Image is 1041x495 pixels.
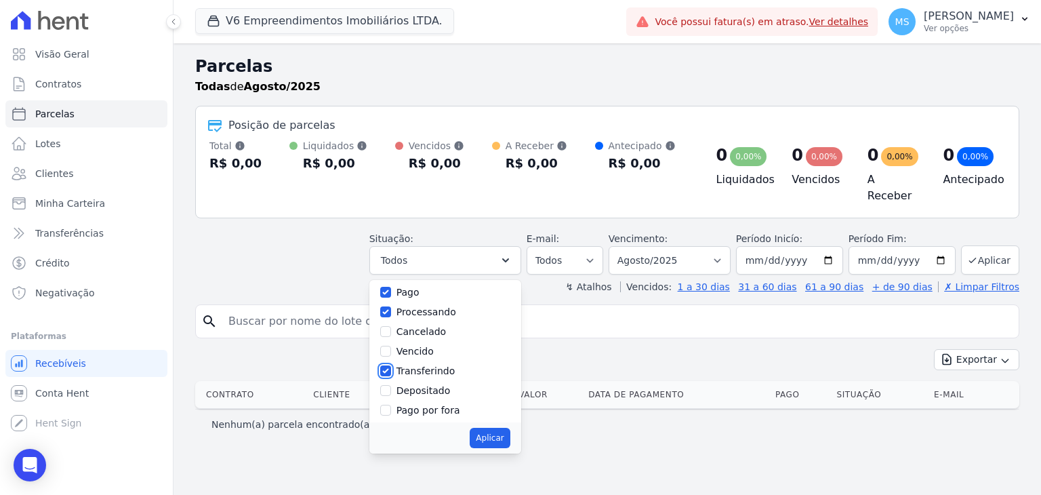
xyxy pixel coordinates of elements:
[506,153,567,174] div: R$ 0,00
[934,349,1019,370] button: Exportar
[928,381,1000,408] th: E-mail
[872,281,933,292] a: + de 90 dias
[303,139,368,153] div: Liquidados
[805,281,863,292] a: 61 a 90 dias
[867,144,879,166] div: 0
[5,160,167,187] a: Clientes
[849,232,956,246] label: Período Fim:
[506,139,567,153] div: A Receber
[409,153,464,174] div: R$ 0,00
[609,139,676,153] div: Antecipado
[396,287,420,298] label: Pago
[609,153,676,174] div: R$ 0,00
[396,306,456,317] label: Processando
[195,79,321,95] p: de
[5,130,167,157] a: Lotes
[381,252,407,269] span: Todos
[35,107,75,121] span: Parcelas
[201,313,218,330] i: search
[195,8,454,34] button: V6 Empreendimentos Imobiliários LTDA.
[35,256,70,270] span: Crédito
[738,281,796,292] a: 31 a 60 dias
[620,281,672,292] label: Vencidos:
[369,233,413,244] label: Situação:
[716,144,728,166] div: 0
[35,77,81,91] span: Contratos
[5,220,167,247] a: Transferências
[369,246,521,275] button: Todos
[878,3,1041,41] button: MS [PERSON_NAME] Ver opções
[924,9,1014,23] p: [PERSON_NAME]
[35,286,95,300] span: Negativação
[655,15,868,29] span: Você possui fatura(s) em atraso.
[303,153,368,174] div: R$ 0,00
[35,137,61,151] span: Lotes
[806,147,842,166] div: 0,00%
[527,233,560,244] label: E-mail:
[730,147,767,166] div: 0,00%
[220,308,1013,335] input: Buscar por nome do lote ou do cliente
[195,381,308,408] th: Contrato
[770,381,832,408] th: Pago
[35,197,105,210] span: Minha Carteira
[809,16,869,27] a: Ver detalhes
[881,147,918,166] div: 0,00%
[513,381,583,408] th: Valor
[867,172,922,204] h4: A Receber
[396,385,451,396] label: Depositado
[195,54,1019,79] h2: Parcelas
[35,167,73,180] span: Clientes
[609,233,668,244] label: Vencimento:
[943,172,997,188] h4: Antecipado
[396,365,455,376] label: Transferindo
[924,23,1014,34] p: Ver opções
[5,71,167,98] a: Contratos
[396,405,460,416] label: Pago por fora
[209,139,262,153] div: Total
[792,172,846,188] h4: Vencidos
[396,326,446,337] label: Cancelado
[35,47,89,61] span: Visão Geral
[35,387,89,400] span: Conta Hent
[895,17,910,26] span: MS
[736,233,802,244] label: Período Inicío:
[5,41,167,68] a: Visão Geral
[678,281,730,292] a: 1 a 30 dias
[5,100,167,127] a: Parcelas
[943,144,954,166] div: 0
[209,153,262,174] div: R$ 0,00
[583,381,770,408] th: Data de Pagamento
[396,346,434,357] label: Vencido
[716,172,771,188] h4: Liquidados
[308,381,391,408] th: Cliente
[961,245,1019,275] button: Aplicar
[35,226,104,240] span: Transferências
[35,357,86,370] span: Recebíveis
[957,147,994,166] div: 0,00%
[409,139,464,153] div: Vencidos
[565,281,611,292] label: ↯ Atalhos
[831,381,928,408] th: Situação
[228,117,335,134] div: Posição de parcelas
[5,279,167,306] a: Negativação
[195,80,230,93] strong: Todas
[938,281,1019,292] a: ✗ Limpar Filtros
[792,144,803,166] div: 0
[5,350,167,377] a: Recebíveis
[470,428,510,448] button: Aplicar
[5,380,167,407] a: Conta Hent
[5,190,167,217] a: Minha Carteira
[5,250,167,277] a: Crédito
[244,80,321,93] strong: Agosto/2025
[211,418,373,431] p: Nenhum(a) parcela encontrado(a)
[11,328,162,344] div: Plataformas
[14,449,46,481] div: Open Intercom Messenger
